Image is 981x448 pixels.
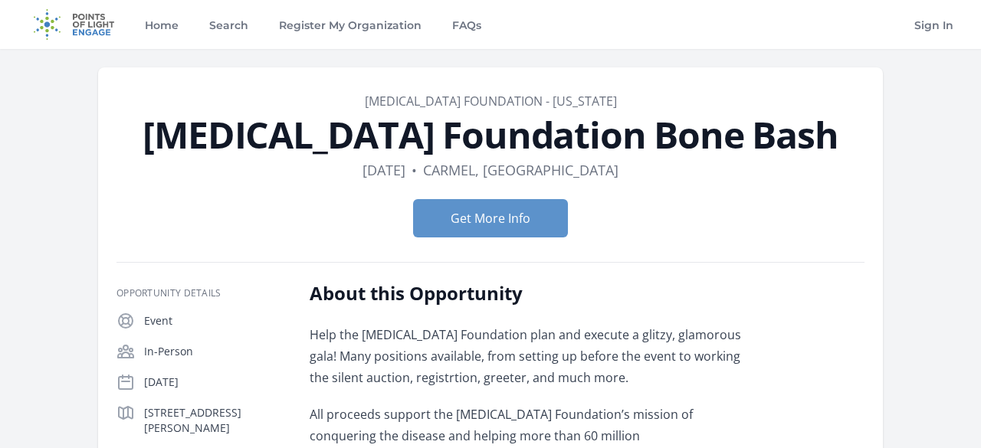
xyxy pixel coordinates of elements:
dd: [DATE] [363,159,405,181]
p: Help the [MEDICAL_DATA] Foundation plan and execute a glitzy, glamorous gala! Many positions avai... [310,324,758,388]
p: [DATE] [144,374,285,390]
p: [STREET_ADDRESS][PERSON_NAME] [144,405,285,436]
button: Get More Info [413,199,568,237]
div: • [412,159,417,181]
dd: Carmel, [GEOGRAPHIC_DATA] [423,159,618,181]
h1: [MEDICAL_DATA] Foundation Bone Bash [116,116,865,153]
p: Event [144,313,285,329]
p: In-Person [144,344,285,359]
a: [MEDICAL_DATA] Foundation - [US_STATE] [365,93,617,110]
h3: Opportunity Details [116,287,285,299]
h2: About this Opportunity [310,281,758,306]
